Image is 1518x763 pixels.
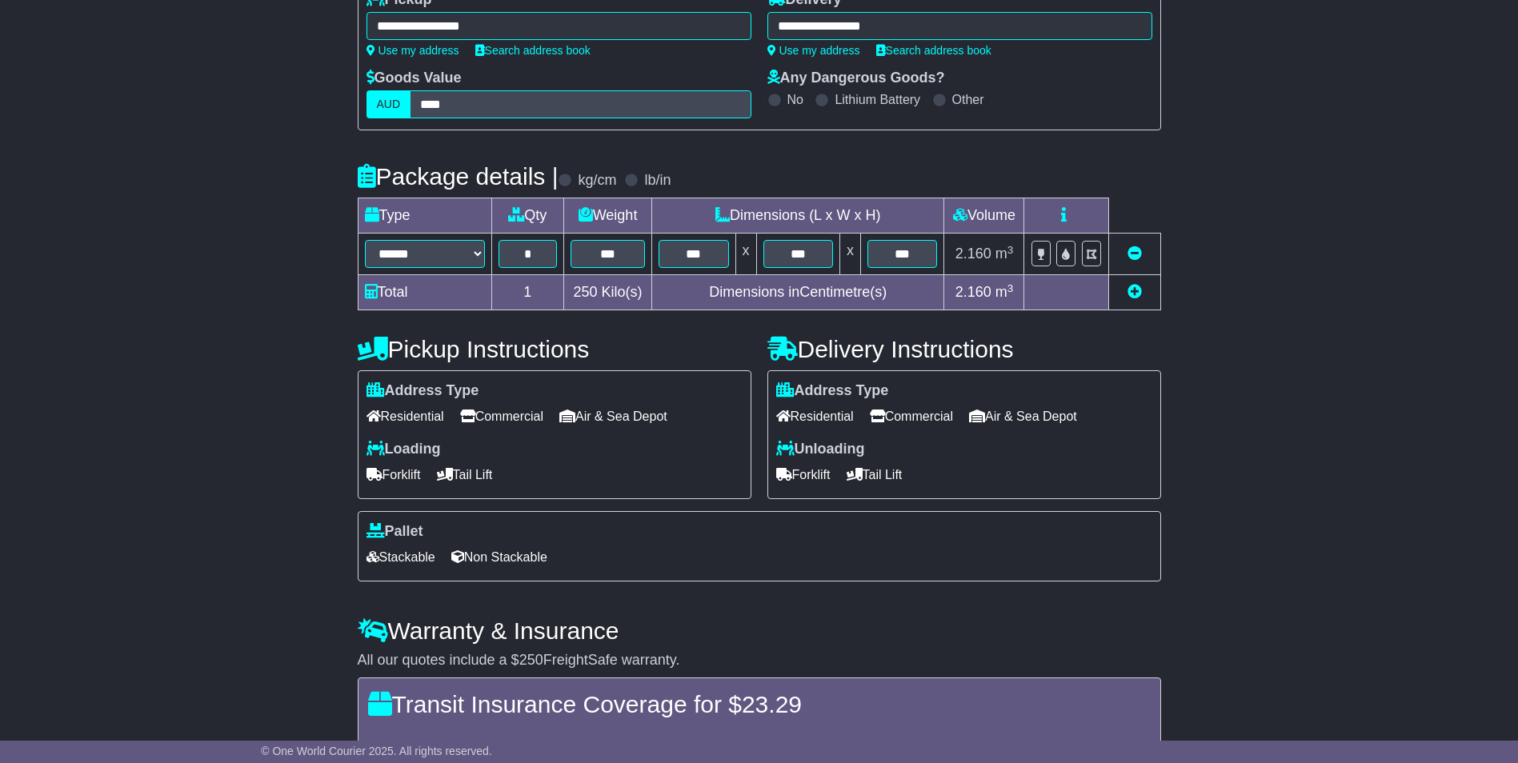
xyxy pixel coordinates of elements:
td: x [735,234,756,275]
td: x [839,234,860,275]
label: Lithium Battery [835,92,920,107]
label: No [787,92,803,107]
span: Forklift [366,462,421,487]
td: Weight [564,198,652,234]
label: lb/in [644,172,671,190]
span: Residential [776,404,854,429]
span: Forklift [776,462,831,487]
span: Air & Sea Depot [969,404,1077,429]
label: Goods Value [366,70,462,87]
span: m [995,246,1014,262]
h4: Warranty & Insurance [358,617,1161,644]
a: Use my address [767,44,860,57]
label: Other [952,92,984,107]
span: 250 [574,284,598,300]
h4: Transit Insurance Coverage for $ [368,691,1151,717]
label: Pallet [366,523,423,541]
label: Address Type [366,382,479,400]
span: Non Stackable [451,545,547,569]
label: Loading [366,441,441,458]
span: Tail Lift [437,462,493,487]
h4: Package details | [358,163,559,190]
td: 1 [491,275,564,310]
td: Qty [491,198,564,234]
sup: 3 [1007,244,1014,256]
td: Volume [944,198,1024,234]
span: Air & Sea Depot [559,404,667,429]
label: AUD [366,90,411,118]
h4: Delivery Instructions [767,336,1161,362]
span: © One World Courier 2025. All rights reserved. [261,745,492,757]
span: Commercial [870,404,953,429]
td: Total [358,275,491,310]
a: Search address book [876,44,991,57]
a: Use my address [366,44,459,57]
td: Dimensions in Centimetre(s) [652,275,944,310]
td: Type [358,198,491,234]
span: 250 [519,652,543,668]
div: All our quotes include a $ FreightSafe warranty. [358,652,1161,669]
label: kg/cm [578,172,616,190]
td: Kilo(s) [564,275,652,310]
span: 2.160 [955,284,991,300]
sup: 3 [1007,282,1014,294]
label: Address Type [776,382,889,400]
span: Commercial [460,404,543,429]
a: Add new item [1127,284,1142,300]
h4: Pickup Instructions [358,336,751,362]
span: Tail Lift [847,462,903,487]
td: Dimensions (L x W x H) [652,198,944,234]
span: 23.29 [742,691,802,717]
label: Unloading [776,441,865,458]
a: Search address book [475,44,591,57]
a: Remove this item [1127,246,1142,262]
label: Any Dangerous Goods? [767,70,945,87]
span: m [995,284,1014,300]
span: Stackable [366,545,435,569]
span: 2.160 [955,246,991,262]
span: Residential [366,404,444,429]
